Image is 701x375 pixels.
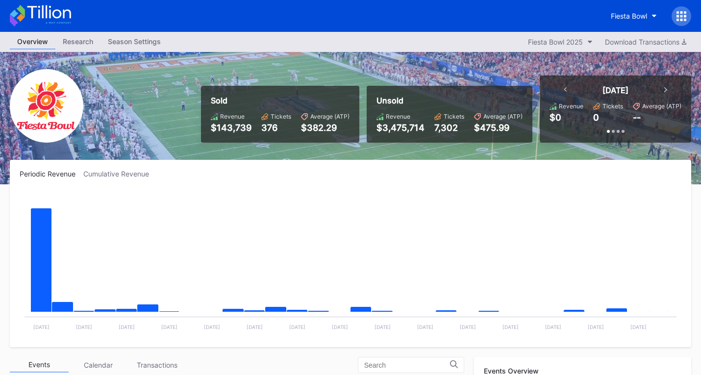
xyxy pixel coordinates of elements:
[204,324,220,330] text: [DATE]
[161,324,177,330] text: [DATE]
[460,324,476,330] text: [DATE]
[20,190,681,337] svg: Chart title
[376,123,425,133] div: $3,475,714
[289,324,305,330] text: [DATE]
[593,112,599,123] div: 0
[211,96,350,105] div: Sold
[10,69,83,143] img: FiestaBowl.png
[100,34,168,50] a: Season Settings
[386,113,410,120] div: Revenue
[55,34,100,49] div: Research
[332,324,348,330] text: [DATE]
[10,34,55,50] a: Overview
[484,367,681,375] div: Events Overview
[559,102,583,110] div: Revenue
[602,102,623,110] div: Tickets
[261,123,291,133] div: 376
[69,357,127,373] div: Calendar
[20,170,83,178] div: Periodic Revenue
[220,113,245,120] div: Revenue
[528,38,583,46] div: Fiesta Bowl 2025
[550,112,561,123] div: $0
[633,112,641,123] div: --
[83,170,157,178] div: Cumulative Revenue
[100,34,168,49] div: Season Settings
[301,123,350,133] div: $382.29
[611,12,647,20] div: Fiesta Bowl
[444,113,464,120] div: Tickets
[127,357,186,373] div: Transactions
[434,123,464,133] div: 7,302
[271,113,291,120] div: Tickets
[55,34,100,50] a: Research
[603,7,664,25] button: Fiesta Bowl
[375,324,391,330] text: [DATE]
[483,113,523,120] div: Average (ATP)
[545,324,561,330] text: [DATE]
[76,324,92,330] text: [DATE]
[33,324,50,330] text: [DATE]
[602,85,628,95] div: [DATE]
[247,324,263,330] text: [DATE]
[600,35,691,49] button: Download Transactions
[523,35,598,49] button: Fiesta Bowl 2025
[605,38,686,46] div: Download Transactions
[417,324,433,330] text: [DATE]
[502,324,519,330] text: [DATE]
[588,324,604,330] text: [DATE]
[642,102,681,110] div: Average (ATP)
[211,123,251,133] div: $143,739
[10,357,69,373] div: Events
[310,113,350,120] div: Average (ATP)
[474,123,523,133] div: $475.99
[376,96,523,105] div: Unsold
[119,324,135,330] text: [DATE]
[630,324,647,330] text: [DATE]
[364,361,450,369] input: Search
